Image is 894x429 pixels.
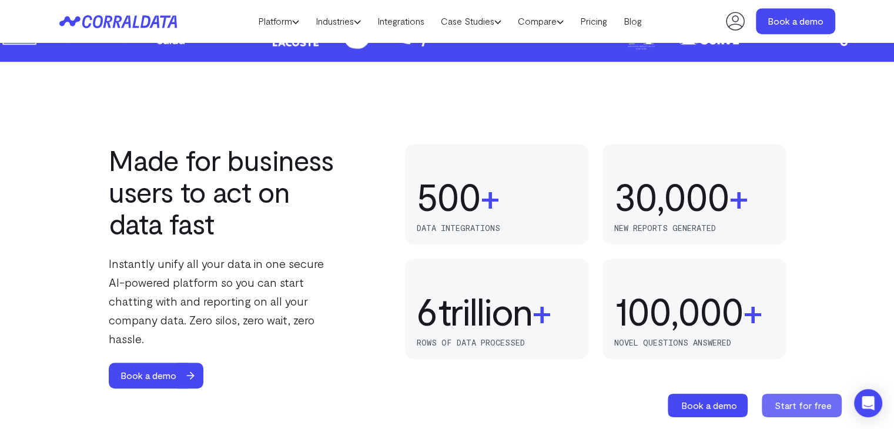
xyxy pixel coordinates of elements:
a: Case Studies [433,12,510,30]
a: Industries [307,12,369,30]
a: Book a demo [109,363,214,388]
div: 30,000 [614,175,729,217]
p: new reports generated [614,223,774,233]
a: Platform [250,12,307,30]
a: Book a demo [756,8,835,34]
a: Integrations [369,12,433,30]
p: rows of data processed [417,338,577,347]
span: Start for free [775,400,832,411]
a: Start for free [762,394,844,417]
span: + [480,175,500,217]
a: Blog [615,12,650,30]
div: 500 [417,175,480,217]
p: data integrations [417,223,577,233]
span: trillion [438,290,532,332]
a: Compare [510,12,572,30]
p: novel questions answered [614,338,774,347]
div: Open Intercom Messenger [854,389,882,417]
div: 6 [417,290,438,332]
span: + [532,290,551,332]
a: Pricing [572,12,615,30]
div: 100,000 [614,290,743,332]
span: Book a demo [109,363,188,388]
span: + [743,290,762,332]
p: Instantly unify all your data in one secure AI-powered platform so you can start chatting with an... [109,254,341,348]
span: + [729,175,748,217]
h2: Made for business users to act on data fast [109,144,341,239]
span: Book a demo [681,400,737,411]
a: Book a demo [668,394,750,417]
